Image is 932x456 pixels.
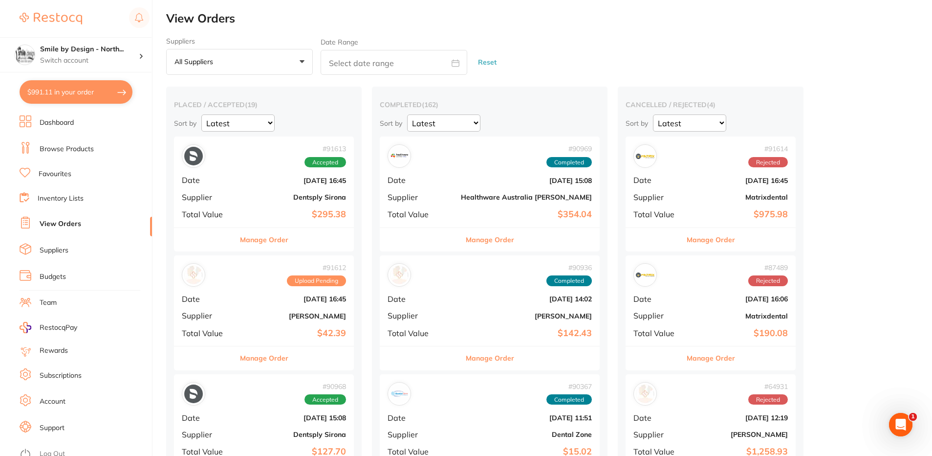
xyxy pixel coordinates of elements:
span: Date [633,413,682,422]
b: $190.08 [690,328,788,339]
span: Date [182,295,234,303]
b: $354.04 [461,209,592,220]
h2: completed ( 162 ) [380,100,600,109]
button: Manage Order [687,228,735,251]
h2: placed / accepted ( 19 ) [174,100,354,109]
span: Supplier [182,311,234,320]
a: Support [40,423,65,433]
span: Total Value [182,329,234,338]
span: 1 [909,413,917,421]
span: Rejected [748,275,788,286]
span: Total Value [182,210,234,219]
img: Adam Dental [184,266,203,284]
span: Supplier [388,311,453,320]
span: # 90936 [546,264,592,272]
span: Total Value [633,447,682,456]
img: Dentsply Sirona [184,385,203,403]
h2: View Orders [166,12,932,25]
button: Manage Order [466,346,514,370]
b: Healthware Australia [PERSON_NAME] [461,193,592,201]
h4: Smile by Design - North Sydney [40,45,139,54]
button: All suppliers [166,49,313,75]
a: RestocqPay [20,322,77,333]
div: Dentsply Sirona#91613AcceptedDate[DATE] 16:45SupplierDentsply SironaTotal Value$295.38Manage Order [174,137,354,251]
b: [PERSON_NAME] [242,312,346,320]
a: Team [40,298,57,308]
a: Restocq Logo [20,7,82,30]
img: Matrixdental [636,147,654,165]
label: Date Range [321,38,358,46]
span: Supplier [182,430,234,439]
span: Date [633,295,682,303]
span: Date [388,413,453,422]
img: Dental Zone [390,385,409,403]
img: Smile by Design - North Sydney [15,45,35,65]
p: Sort by [380,119,402,128]
b: [DATE] 11:51 [461,414,592,422]
span: Date [633,176,682,184]
span: RestocqPay [40,323,77,333]
span: Supplier [633,311,682,320]
span: # 91613 [304,145,346,153]
span: # 91612 [287,264,346,272]
img: Dentsply Sirona [184,147,203,165]
img: Restocq Logo [20,13,82,24]
button: Manage Order [466,228,514,251]
a: Budgets [40,272,66,282]
span: # 87489 [748,264,788,272]
span: Completed [546,394,592,405]
span: # 90969 [546,145,592,153]
b: [DATE] 12:19 [690,414,788,422]
span: Supplier [633,193,682,202]
a: Account [40,397,65,407]
b: [DATE] 15:08 [461,177,592,184]
span: Total Value [633,329,682,338]
span: Total Value [388,329,453,338]
b: [DATE] 14:02 [461,295,592,303]
span: Completed [546,275,592,286]
a: Inventory Lists [38,194,84,204]
span: Total Value [633,210,682,219]
b: [DATE] 16:06 [690,295,788,303]
iframe: Intercom live chat [889,413,912,436]
b: Dentsply Sirona [242,193,346,201]
b: [PERSON_NAME] [690,431,788,438]
button: Reset [475,49,499,75]
span: Accepted [304,394,346,405]
b: Matrixdental [690,312,788,320]
img: Henry Schein Halas [636,385,654,403]
a: Browse Products [40,144,94,154]
b: [DATE] 16:45 [242,177,346,184]
span: Total Value [182,447,234,456]
span: # 90367 [546,383,592,390]
span: Accepted [304,157,346,168]
b: Matrixdental [690,193,788,201]
p: Switch account [40,56,139,66]
a: Suppliers [40,246,68,255]
span: Upload Pending [287,275,346,286]
button: Manage Order [687,346,735,370]
span: # 64931 [748,383,788,390]
button: Manage Order [240,346,288,370]
b: Dental Zone [461,431,592,438]
h2: cancelled / rejected ( 4 ) [626,100,796,109]
div: Adam Dental#91612Upload PendingDate[DATE] 16:45Supplier[PERSON_NAME]Total Value$42.39Manage Order [174,255,354,370]
span: Total Value [388,447,453,456]
b: $42.39 [242,328,346,339]
input: Select date range [321,50,467,75]
b: $975.98 [690,209,788,220]
span: # 91614 [748,145,788,153]
a: Favourites [39,169,71,179]
b: [DATE] 16:45 [690,177,788,184]
span: Rejected [748,394,788,405]
img: Healthware Australia Ridley [390,147,409,165]
span: Supplier [388,193,453,202]
p: All suppliers [174,57,217,66]
span: Completed [546,157,592,168]
img: Adam Dental [390,266,409,284]
img: RestocqPay [20,322,31,333]
b: $142.43 [461,328,592,339]
a: View Orders [40,219,81,229]
span: Date [388,295,453,303]
a: Dashboard [40,118,74,128]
